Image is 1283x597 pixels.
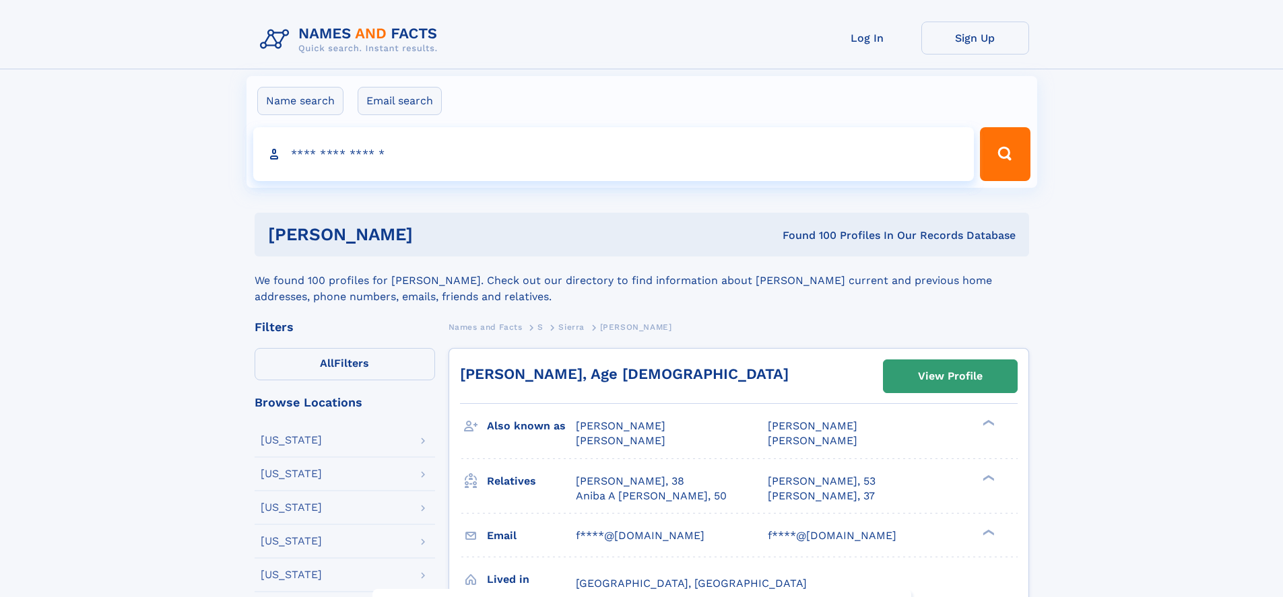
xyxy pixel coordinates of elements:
[884,360,1017,392] a: View Profile
[979,528,995,536] div: ❯
[768,489,875,503] a: [PERSON_NAME], 37
[255,22,449,58] img: Logo Names and Facts
[576,419,665,432] span: [PERSON_NAME]
[576,434,665,447] span: [PERSON_NAME]
[921,22,1029,55] a: Sign Up
[576,577,807,590] span: [GEOGRAPHIC_DATA], [GEOGRAPHIC_DATA]
[537,322,544,332] span: S
[537,318,544,335] a: S
[358,87,442,115] label: Email search
[487,524,576,547] h3: Email
[576,474,684,489] a: [PERSON_NAME], 38
[576,489,727,503] a: Aniba A [PERSON_NAME], 50
[255,321,435,333] div: Filters
[979,473,995,482] div: ❯
[261,435,322,446] div: [US_STATE]
[268,226,598,243] h1: [PERSON_NAME]
[487,415,576,437] h3: Also known as
[558,322,585,332] span: Sierra
[980,127,1030,181] button: Search Button
[261,468,322,479] div: [US_STATE]
[255,256,1029,305] div: We found 100 profiles for [PERSON_NAME]. Check out our directory to find information about [PERSO...
[814,22,921,55] a: Log In
[597,228,1016,243] div: Found 100 Profiles In Our Records Database
[487,568,576,591] h3: Lived in
[261,536,322,547] div: [US_STATE]
[253,127,975,181] input: search input
[768,419,857,432] span: [PERSON_NAME]
[257,87,343,115] label: Name search
[768,474,876,489] a: [PERSON_NAME], 53
[600,322,672,332] span: [PERSON_NAME]
[918,361,983,392] div: View Profile
[261,569,322,580] div: [US_STATE]
[255,396,435,409] div: Browse Locations
[460,365,789,382] a: [PERSON_NAME], Age [DEMOGRAPHIC_DATA]
[487,470,576,493] h3: Relatives
[768,434,857,447] span: [PERSON_NAME]
[255,348,435,380] label: Filters
[320,357,334,370] span: All
[261,502,322,513] div: [US_STATE]
[979,419,995,427] div: ❯
[558,318,585,335] a: Sierra
[449,318,523,335] a: Names and Facts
